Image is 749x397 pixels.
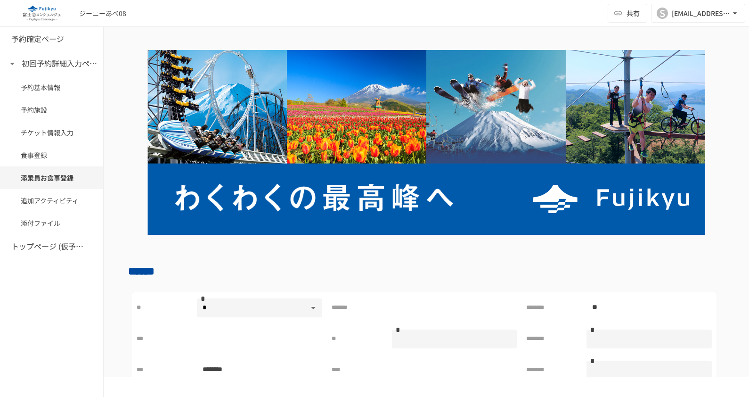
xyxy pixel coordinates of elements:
span: 予約基本情報 [21,82,82,92]
img: eQeGXtYPV2fEKIA3pizDiVdzO5gJTl2ahLbsPaD2E4R [11,6,72,21]
div: S [657,8,668,19]
span: 予約施設 [21,105,82,115]
div: [EMAIL_ADDRESS][DOMAIN_NAME] [672,8,730,19]
span: 添乗員お食事登録 [21,173,82,183]
h6: 予約確定ページ [11,33,64,45]
span: 追加アクティビティ [21,195,82,206]
button: 共有 [608,4,647,23]
h6: トップページ (仮予約一覧) [11,240,87,253]
h6: 初回予約詳細入力ページ [22,58,97,70]
span: 食事登録 [21,150,82,160]
button: S[EMAIL_ADDRESS][DOMAIN_NAME] [651,4,745,23]
span: 共有 [627,8,640,18]
div: ジーニーあべ08 [79,8,126,18]
span: チケット情報入力 [21,127,82,138]
img: mg2cIuvRhv63UHtX5VfAfh1DTCPHmnxnvRSqzGwtk3G [128,50,725,235]
span: 添付ファイル [21,218,82,228]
